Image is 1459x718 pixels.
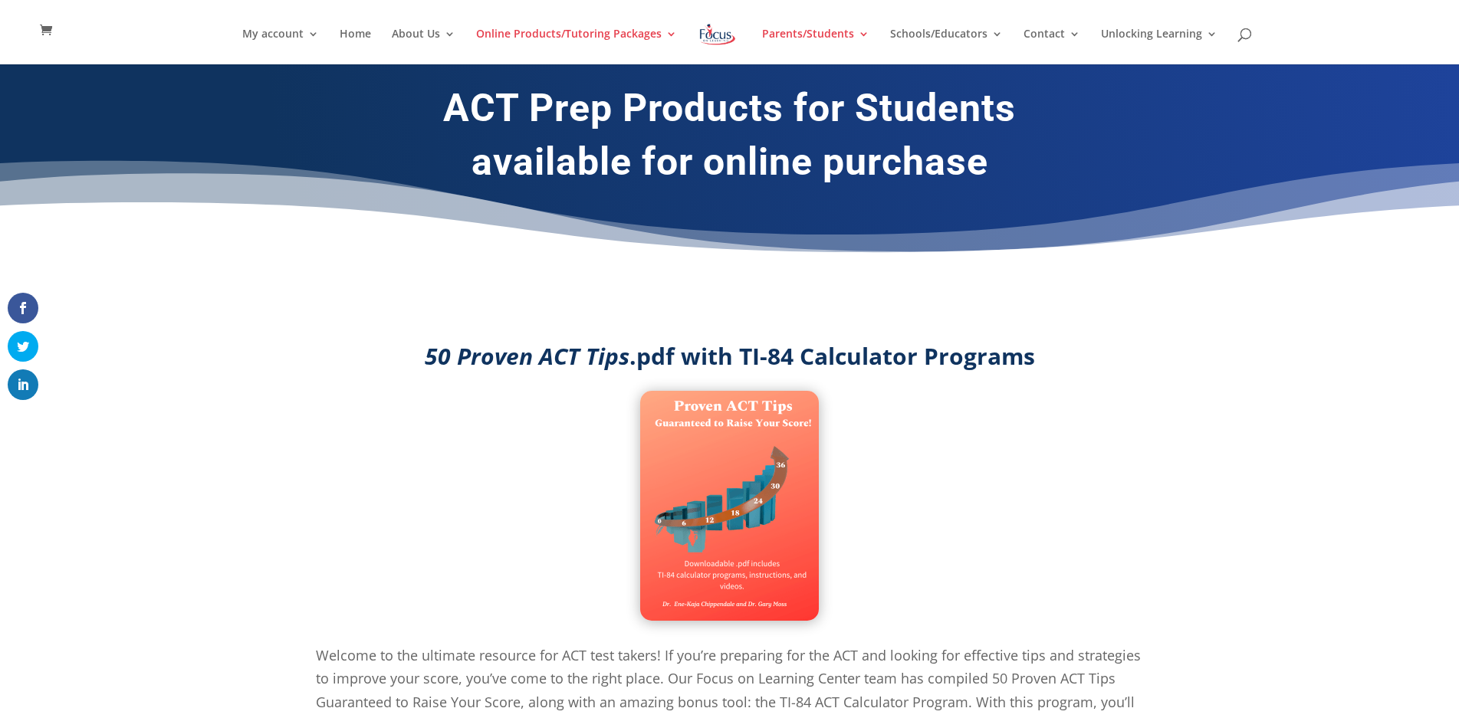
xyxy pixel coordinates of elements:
h1: available for online purchase [316,139,1144,192]
a: My account [242,28,319,64]
em: 50 Proven ACT Tips [425,340,629,372]
a: Schools/Educators [890,28,1003,64]
h1: ACT Prep Products for Students [316,85,1144,139]
a: Unlocking Learning [1101,28,1217,64]
strong: .pdf with TI-84 Calculator Programs [425,340,1035,372]
img: Focus on Learning [698,21,738,48]
img: Screen Shot 2021-08-30 at 5.04.54 PM [640,391,819,621]
a: Home [340,28,371,64]
a: Online Products/Tutoring Packages [476,28,677,64]
a: About Us [392,28,455,64]
a: Contact [1024,28,1080,64]
a: Parents/Students [762,28,869,64]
